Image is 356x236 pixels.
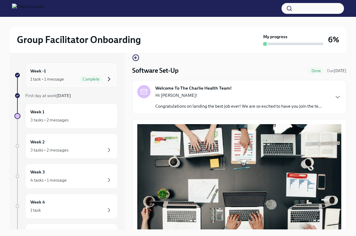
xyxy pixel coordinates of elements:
strong: [DATE] [56,93,71,98]
a: Week 41 task [14,194,118,219]
a: Week 13 tasks • 2 messages [14,103,118,129]
h6: Week 5 [30,229,45,235]
p: Congratulations on landing the best job ever! We are so excited to have you join the te... [155,103,322,109]
h6: Week 4 [30,199,45,205]
span: Due [327,69,346,73]
h6: Week -1 [30,68,46,74]
span: August 19th, 2025 10:00 [327,68,346,74]
a: Week -11 task • 1 messageComplete [14,63,118,88]
div: 4 tasks • 1 message [30,177,67,183]
strong: My progress [263,34,288,40]
h2: Group Facilitator Onboarding [17,34,141,46]
span: First day at work [25,93,71,98]
div: 1 task [30,207,41,213]
h6: Week 3 [30,169,45,175]
h6: Week 2 [30,139,45,145]
h3: 6% [328,34,339,45]
p: Hi [PERSON_NAME]! [155,92,322,98]
a: Week 34 tasks • 1 message [14,164,118,189]
div: 3 tasks • 2 messages [30,117,68,123]
h6: Week 1 [30,109,44,115]
strong: [DATE] [334,69,346,73]
img: CharlieHealth [12,4,44,13]
h4: Software Set-Up [132,66,178,75]
strong: Welcome To The Charlie Health Team! [155,85,232,91]
span: Done [308,69,324,73]
a: First day at work[DATE] [14,93,118,99]
span: Complete [79,77,103,81]
div: 1 task • 1 message [30,76,64,82]
div: 3 tasks • 2 messages [30,147,68,153]
a: Week 23 tasks • 2 messages [14,133,118,159]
